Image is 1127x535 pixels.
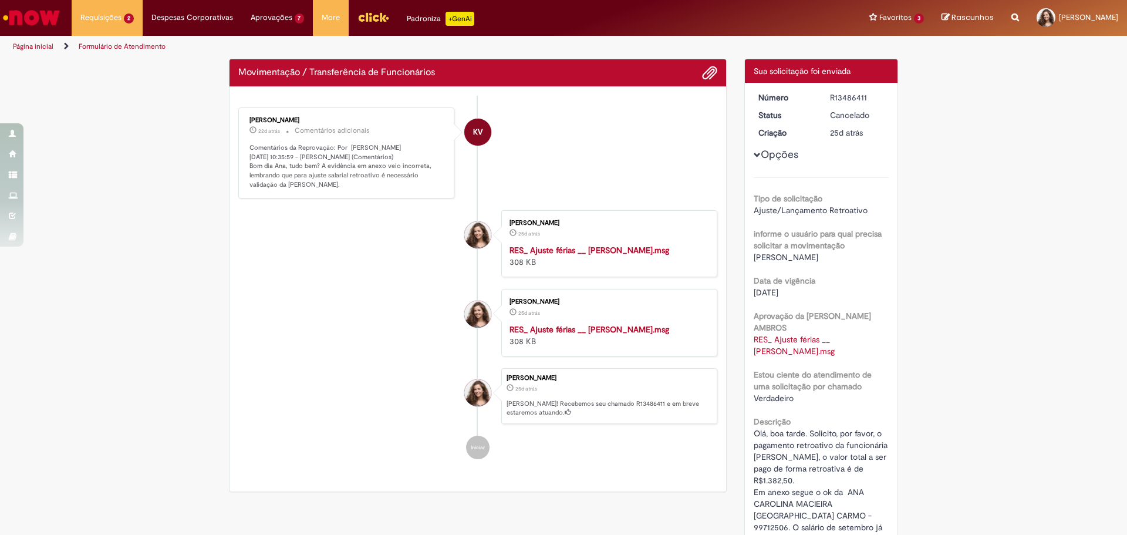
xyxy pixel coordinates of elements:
[830,92,885,103] div: R13486411
[13,42,53,51] a: Página inicial
[80,12,122,23] span: Requisições
[464,221,491,248] div: Ana Flavia Justino
[509,324,669,335] a: RES_ Ajuste férias __ [PERSON_NAME].msg
[151,12,233,23] span: Despesas Corporativas
[509,298,705,305] div: [PERSON_NAME]
[258,127,280,134] span: 22d atrás
[464,301,491,328] div: Ana Flavia Justino
[951,12,994,23] span: Rascunhos
[754,252,818,263] span: [PERSON_NAME]
[754,275,815,286] b: Data de vigência
[407,12,474,26] div: Padroniza
[754,334,835,356] a: Download de RES_ Ajuste férias __ ANA FLAVIA JUSTINO.msg
[750,92,822,103] dt: Número
[754,66,851,76] span: Sua solicitação foi enviada
[754,416,791,427] b: Descrição
[830,109,885,121] div: Cancelado
[830,127,885,139] div: 05/09/2025 18:35:46
[518,230,540,237] time: 05/09/2025 18:35:38
[750,127,822,139] dt: Criação
[249,143,445,190] p: Comentários da Reprovação: Por [PERSON_NAME] [DATE] 10:35:59 - [PERSON_NAME] (Comentários) Bom di...
[238,96,717,471] ul: Histórico de tíquete
[518,309,540,317] span: 25d atrás
[1,6,62,29] img: ServiceNow
[464,119,491,146] div: Karine Vieira
[702,65,717,80] button: Adicionar anexos
[754,369,872,392] b: Estou ciente do atendimento de uma solicitação por chamado
[830,127,863,138] time: 05/09/2025 18:35:46
[830,127,863,138] span: 25d atrás
[249,117,445,124] div: [PERSON_NAME]
[509,324,705,347] div: 308 KB
[446,12,474,26] p: +GenAi
[754,311,871,333] b: Aprovação da [PERSON_NAME] AMBROS
[518,309,540,317] time: 05/09/2025 18:35:22
[464,379,491,406] div: Ana Flavia Justino
[754,287,778,298] span: [DATE]
[515,385,537,392] span: 25d atrás
[295,14,305,23] span: 7
[1059,12,1118,22] span: [PERSON_NAME]
[79,42,166,51] a: Formulário de Atendimento
[754,193,822,204] b: Tipo de solicitação
[879,12,912,23] span: Favoritos
[258,127,280,134] time: 08/09/2025 10:36:00
[754,228,882,251] b: informe o usuário para qual precisa solicitar a movimentação
[509,244,705,268] div: 308 KB
[914,14,924,23] span: 3
[515,385,537,392] time: 05/09/2025 18:35:46
[322,12,340,23] span: More
[509,220,705,227] div: [PERSON_NAME]
[473,118,482,146] span: KV
[754,393,794,403] span: Verdadeiro
[357,8,389,26] img: click_logo_yellow_360x200.png
[750,109,822,121] dt: Status
[124,14,134,23] span: 2
[507,375,711,382] div: [PERSON_NAME]
[754,205,868,216] span: Ajuste/Lançamento Retroativo
[942,12,994,23] a: Rascunhos
[509,245,669,255] a: RES_ Ajuste férias __ [PERSON_NAME].msg
[238,68,435,78] h2: Movimentação / Transferência de Funcionários Histórico de tíquete
[238,368,717,425] li: Ana Flavia Justino
[251,12,292,23] span: Aprovações
[9,36,743,58] ul: Trilhas de página
[295,126,370,136] small: Comentários adicionais
[507,399,711,418] p: [PERSON_NAME]! Recebemos seu chamado R13486411 e em breve estaremos atuando.
[518,230,540,237] span: 25d atrás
